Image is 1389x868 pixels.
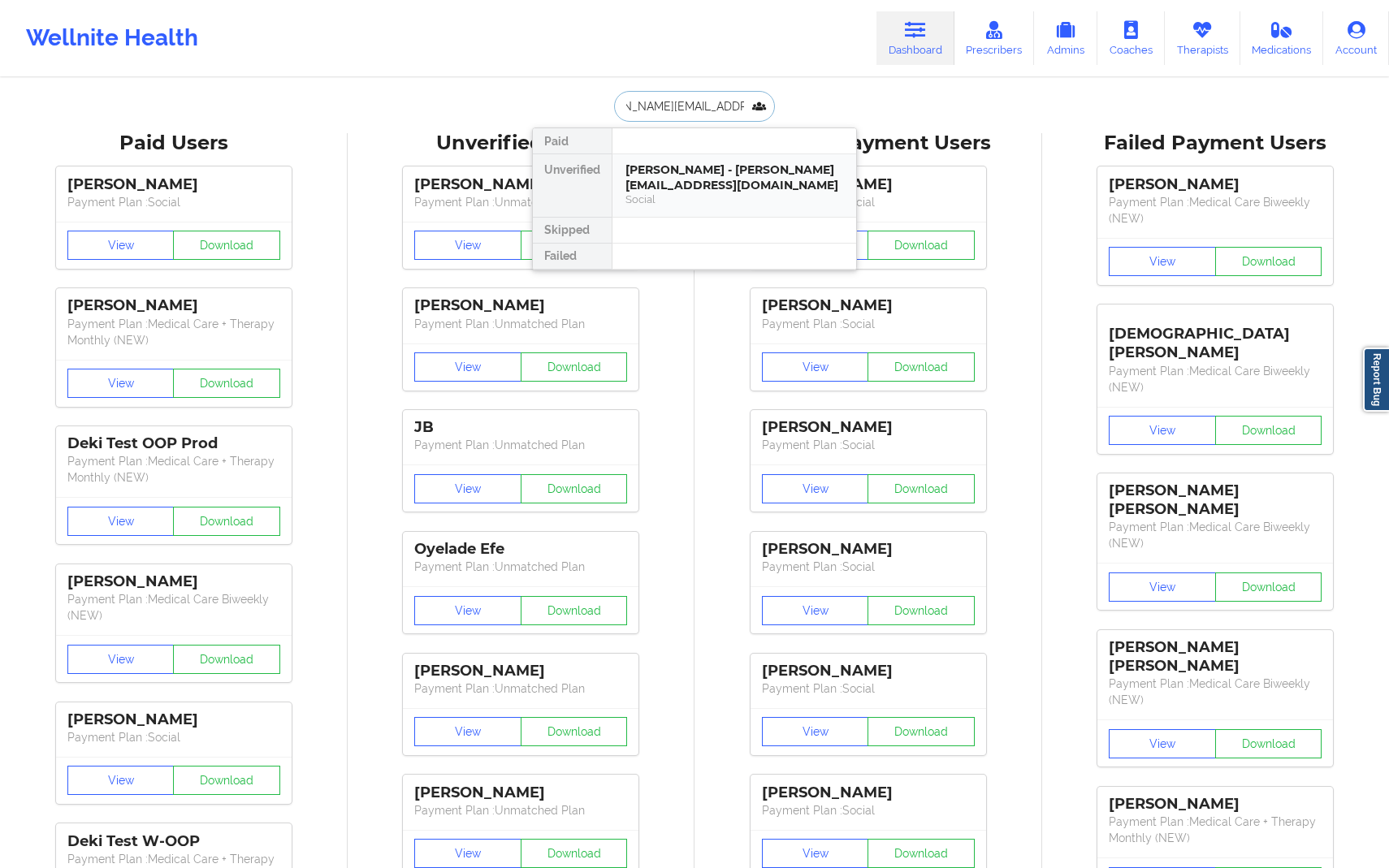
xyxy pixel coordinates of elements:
button: View [414,839,521,868]
button: View [762,717,869,746]
button: View [67,231,175,260]
p: Payment Plan : Medical Care Biweekly (NEW) [1109,519,1322,551]
p: Payment Plan : Unmatched Plan [414,802,627,818]
div: Deki Test OOP Prod [67,434,280,453]
p: Payment Plan : Medical Care + Therapy Monthly (NEW) [1109,814,1322,846]
div: [PERSON_NAME] [762,418,975,437]
button: Download [868,839,975,868]
div: [PERSON_NAME] [762,784,975,802]
button: Download [173,766,280,795]
p: Payment Plan : Medical Care Biweekly (NEW) [67,591,280,624]
p: Payment Plan : Social [762,802,975,818]
button: Download [521,717,628,746]
button: View [414,231,521,260]
p: Payment Plan : Medical Care + Therapy Monthly (NEW) [67,453,280,486]
a: Dashboard [876,11,954,65]
div: Failed Payment Users [1054,131,1378,156]
div: Unverified [533,154,612,218]
p: Payment Plan : Medical Care + Therapy Monthly (NEW) [67,316,280,348]
p: Payment Plan : Social [762,680,975,697]
div: [PERSON_NAME] [414,175,627,194]
p: Payment Plan : Unmatched Plan [414,194,627,210]
div: JB [414,418,627,437]
div: [PERSON_NAME] [762,540,975,559]
button: Download [868,352,975,382]
p: Payment Plan : Unmatched Plan [414,437,627,453]
p: Payment Plan : Medical Care Biweekly (NEW) [1109,676,1322,708]
p: Payment Plan : Social [67,729,280,745]
button: View [1109,247,1216,276]
button: Download [173,231,280,260]
a: Medications [1240,11,1324,65]
div: Social [625,192,843,206]
a: Report Bug [1363,348,1389,412]
p: Payment Plan : Medical Care Biweekly (NEW) [1109,363,1322,395]
div: Unverified Users [359,131,684,156]
div: Deki Test W-OOP [67,832,280,851]
button: View [762,596,869,625]
button: Download [868,717,975,746]
div: [PERSON_NAME] [762,662,975,680]
p: Payment Plan : Unmatched Plan [414,316,627,332]
button: Download [1215,247,1322,276]
div: [PERSON_NAME] [67,175,280,194]
div: [DEMOGRAPHIC_DATA][PERSON_NAME] [1109,313,1322,362]
div: [PERSON_NAME] [762,296,975,315]
button: Download [1215,572,1322,602]
div: Skipped Payment Users [706,131,1031,156]
p: Payment Plan : Social [762,437,975,453]
button: View [1109,729,1216,758]
p: Payment Plan : Unmatched Plan [414,559,627,575]
button: View [67,766,175,795]
a: Prescribers [954,11,1035,65]
div: Paid Users [11,131,336,156]
button: Download [521,352,628,382]
button: Download [521,231,628,260]
button: Download [868,596,975,625]
button: View [1109,572,1216,602]
button: View [67,369,175,398]
div: [PERSON_NAME] [414,784,627,802]
p: Payment Plan : Medical Care Biweekly (NEW) [1109,194,1322,227]
div: Skipped [533,218,612,244]
div: Paid [533,128,612,154]
div: [PERSON_NAME] [67,572,280,591]
button: Download [173,369,280,398]
button: View [414,596,521,625]
button: Download [173,507,280,536]
p: Payment Plan : Social [762,559,975,575]
div: Oyelade Efe [414,540,627,559]
div: [PERSON_NAME] [1109,795,1322,814]
button: Download [521,474,628,503]
p: Payment Plan : Social [762,316,975,332]
button: View [414,474,521,503]
button: Download [521,596,628,625]
button: Download [868,474,975,503]
a: Account [1323,11,1389,65]
div: [PERSON_NAME] [414,296,627,315]
button: View [1109,416,1216,445]
button: Download [1215,416,1322,445]
button: Download [173,645,280,674]
p: Payment Plan : Social [762,194,975,210]
div: [PERSON_NAME] [PERSON_NAME] [1109,482,1322,519]
button: View [762,474,869,503]
div: [PERSON_NAME] - [PERSON_NAME][EMAIL_ADDRESS][DOMAIN_NAME] [625,162,843,192]
div: [PERSON_NAME] [414,662,627,680]
div: [PERSON_NAME] [762,175,975,194]
button: View [762,352,869,382]
a: Coaches [1097,11,1165,65]
div: [PERSON_NAME] [67,710,280,729]
button: View [762,839,869,868]
a: Admins [1034,11,1097,65]
button: View [67,645,175,674]
button: View [414,352,521,382]
p: Payment Plan : Unmatched Plan [414,680,627,697]
button: Download [868,231,975,260]
div: [PERSON_NAME] [67,296,280,315]
button: View [67,507,175,536]
p: Payment Plan : Social [67,194,280,210]
div: [PERSON_NAME] [PERSON_NAME] [1109,638,1322,676]
div: [PERSON_NAME] [1109,175,1322,194]
div: Failed [533,244,612,270]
